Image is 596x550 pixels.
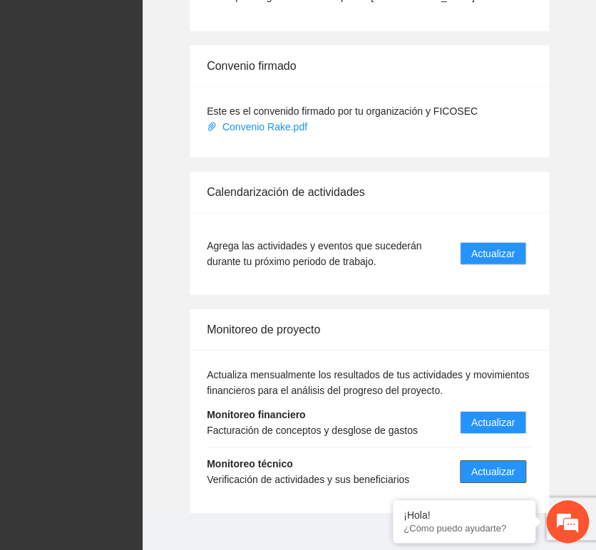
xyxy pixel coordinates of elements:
button: Actualizar [460,242,526,265]
div: Convenio firmado [207,46,532,86]
span: Actualizar [471,246,515,261]
strong: Monitoreo técnico [207,458,293,469]
span: Verificación de actividades y sus beneficiarios [207,474,409,485]
span: Actualizar [471,415,515,430]
div: Monitoreo de proyecto [207,309,532,350]
button: Actualizar [460,460,526,483]
div: ¡Hola! [404,509,525,521]
a: Convenio Rake.pdf [207,121,310,133]
span: paper-clip [207,122,217,132]
strong: Monitoreo financiero [207,409,305,420]
span: Agrega las actividades y eventos que sucederán durante tu próximo periodo de trabajo. [207,238,426,269]
span: Facturación de conceptos y desglose de gastos [207,425,418,436]
p: ¿Cómo puedo ayudarte? [404,523,525,534]
div: Calendarización de actividades [207,172,532,212]
span: Actualizar [471,464,515,479]
span: Actualiza mensualmente los resultados de tus actividades y movimientos financieros para el anális... [207,369,529,396]
button: Actualizar [460,411,526,434]
span: Este es el convenido firmado por tu organización y FICOSEC [207,105,478,117]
